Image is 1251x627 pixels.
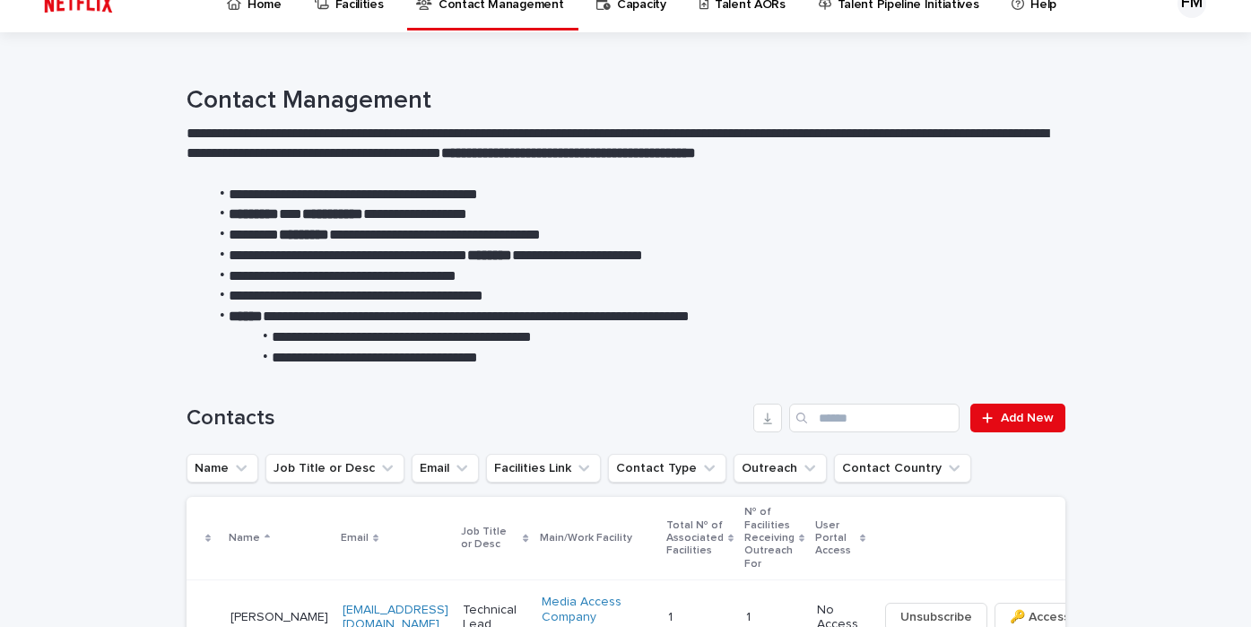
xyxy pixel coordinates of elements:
[608,454,726,483] button: Contact Type
[265,454,404,483] button: Job Title or Desc
[834,454,971,483] button: Contact Country
[815,516,856,562] p: User Portal Access
[229,528,260,548] p: Name
[789,404,960,432] input: Search
[230,610,328,625] p: [PERSON_NAME]
[734,454,827,483] button: Outreach
[412,454,479,483] button: Email
[486,454,601,483] button: Facilities Link
[341,528,369,548] p: Email
[746,606,754,625] p: 1
[1010,608,1070,626] span: 🔑 Access
[1001,412,1054,424] span: Add New
[744,502,795,574] p: № of Facilities Receiving Outreach For
[461,522,519,555] p: Job Title or Desc
[187,454,258,483] button: Name
[187,405,747,431] h1: Contacts
[668,606,676,625] p: 1
[666,516,724,562] p: Total № of Associated Facilities
[540,528,632,548] p: Main/Work Facility
[187,86,1065,117] h1: Contact Management
[900,608,972,626] span: Unsubscribe
[970,404,1064,432] a: Add New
